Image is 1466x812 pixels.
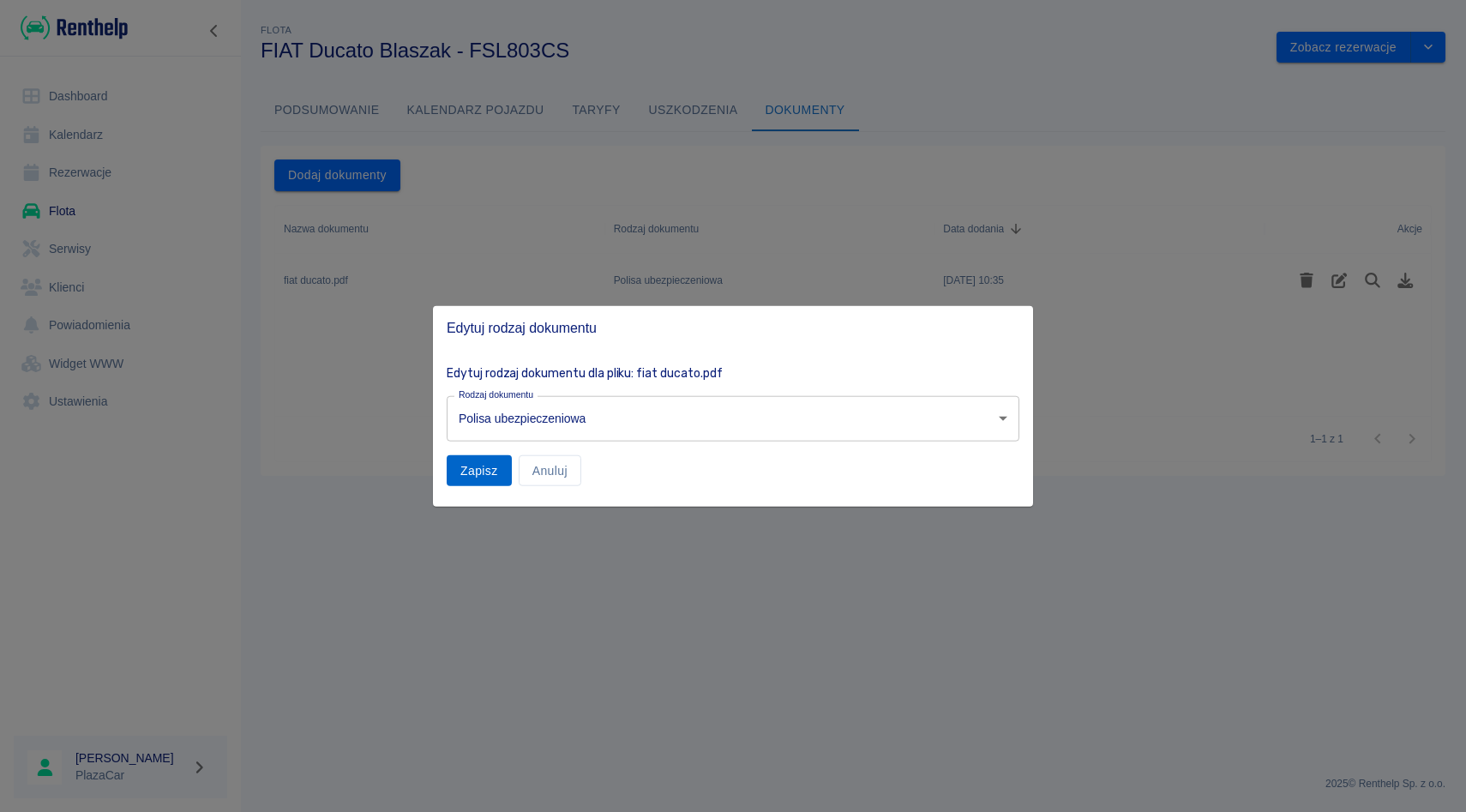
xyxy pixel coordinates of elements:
[447,395,1019,441] div: Polisa ubezpieczeniowa
[519,454,581,486] button: Anuluj
[433,350,1019,382] div: Edytuj rodzaj dokumentu dla pliku: fiat ducato.pdf
[459,388,533,400] label: Rodzaj dokumentu
[447,454,512,486] button: Zapisz
[447,319,1019,336] span: Edytuj rodzaj dokumentu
